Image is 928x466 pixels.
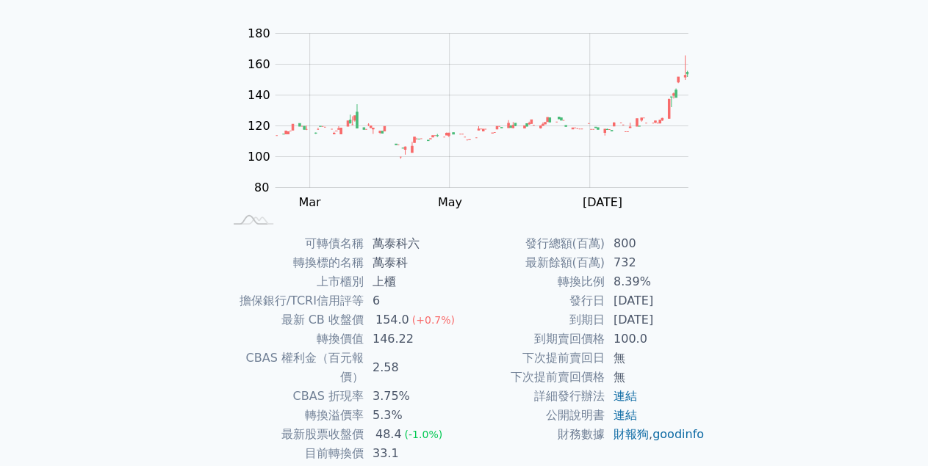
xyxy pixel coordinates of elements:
td: 萬泰科 [364,253,464,272]
tspan: 180 [248,26,270,40]
td: CBAS 權利金（百元報價） [223,349,364,387]
td: 800 [605,234,705,253]
div: 154.0 [373,310,412,330]
tspan: 120 [248,119,270,133]
td: CBAS 折現率 [223,387,364,406]
td: 上櫃 [364,272,464,291]
td: 目前轉換價 [223,444,364,463]
td: 發行日 [464,291,605,310]
td: 上市櫃別 [223,272,364,291]
td: 無 [605,368,705,387]
td: 146.22 [364,330,464,349]
tspan: 160 [248,57,270,71]
td: 轉換價值 [223,330,364,349]
span: (-1.0%) [404,429,442,440]
tspan: 140 [248,88,270,102]
td: 擔保銀行/TCRI信用評等 [223,291,364,310]
td: 最新 CB 收盤價 [223,310,364,330]
a: 財報狗 [614,427,649,441]
tspan: [DATE] [583,195,622,209]
td: 8.39% [605,272,705,291]
div: 48.4 [373,425,405,444]
td: , [605,425,705,444]
td: [DATE] [605,310,705,330]
td: 732 [605,253,705,272]
td: 公開說明書 [464,406,605,425]
td: 100.0 [605,330,705,349]
span: (+0.7%) [412,314,455,326]
td: 到期日 [464,310,605,330]
td: [DATE] [605,291,705,310]
td: 萬泰科六 [364,234,464,253]
td: 33.1 [364,444,464,463]
a: goodinfo [652,427,704,441]
tspan: May [438,195,462,209]
td: 轉換溢價率 [223,406,364,425]
td: 詳細發行辦法 [464,387,605,406]
tspan: 100 [248,150,270,164]
td: 3.75% [364,387,464,406]
td: 轉換標的名稱 [223,253,364,272]
tspan: Mar [298,195,321,209]
g: Chart [240,26,710,239]
td: 轉換比例 [464,272,605,291]
td: 最新股票收盤價 [223,425,364,444]
td: 下次提前賣回價格 [464,368,605,387]
td: 5.3% [364,406,464,425]
td: 可轉債名稱 [223,234,364,253]
td: 2.58 [364,349,464,387]
td: 到期賣回價格 [464,330,605,349]
a: 連結 [614,408,637,422]
td: 財務數據 [464,425,605,444]
td: 最新餘額(百萬) [464,253,605,272]
td: 6 [364,291,464,310]
tspan: 80 [254,181,269,194]
td: 下次提前賣回日 [464,349,605,368]
td: 無 [605,349,705,368]
td: 發行總額(百萬) [464,234,605,253]
a: 連結 [614,389,637,403]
